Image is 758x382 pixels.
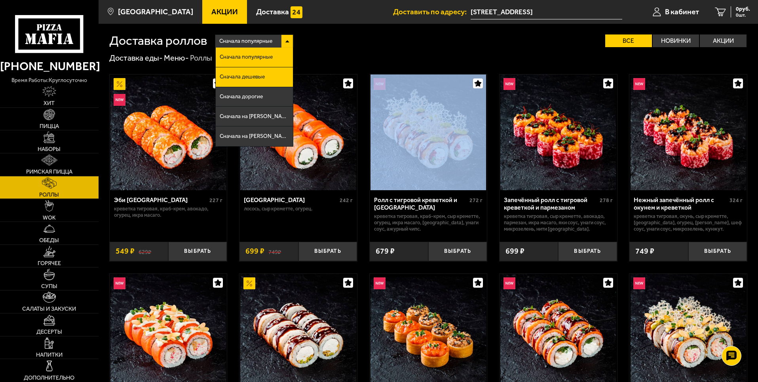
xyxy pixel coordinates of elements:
s: 629 ₽ [139,247,151,255]
img: Новинка [503,277,515,289]
img: Запечённый ролл с тигровой креветкой и пармезаном [500,74,616,190]
span: Салаты и закуски [22,306,76,311]
span: Сначала дешевые [220,74,265,80]
div: [GEOGRAPHIC_DATA] [244,196,338,204]
img: Новинка [374,277,386,289]
img: Филадельфия [240,74,356,190]
div: Эби [GEOGRAPHIC_DATA] [114,196,208,204]
span: [GEOGRAPHIC_DATA] [118,8,193,15]
span: 699 ₽ [505,247,524,255]
span: В кабинет [665,8,699,15]
span: 0 руб. [736,6,750,12]
span: Хит [44,100,55,106]
span: Пицца [40,123,59,129]
button: Выбрать [428,242,487,261]
img: Акционный [114,78,125,90]
span: Дополнительно [24,375,74,380]
a: НовинкаЗапечённый ролл с тигровой креветкой и пармезаном [500,74,617,190]
button: Выбрать [298,242,357,261]
label: Новинки [653,34,699,47]
span: Акции [211,8,238,15]
span: Доставить по адресу: [393,8,471,15]
img: Ролл с тигровой креветкой и Гуакамоле [370,74,486,190]
img: Эби Калифорния [110,74,226,190]
img: Новинка [114,277,125,289]
p: лосось, Сыр креметте, огурец. [244,206,353,212]
p: креветка тигровая, краб-крем, Сыр креметте, огурец, икра масаго, [GEOGRAPHIC_DATA], унаги соус, а... [374,213,483,232]
button: Выбрать [168,242,227,261]
p: креветка тигровая, окунь, Сыр креметте, [GEOGRAPHIC_DATA], огурец, [PERSON_NAME], шеф соус, унаги... [634,213,743,232]
span: Доставка [256,8,289,15]
div: Нежный запечённый ролл с окунем и креветкой [634,196,728,211]
a: НовинкаНежный запечённый ролл с окунем и креветкой [629,74,747,190]
span: 0 шт. [736,13,750,17]
span: Наборы [38,146,61,152]
img: Новинка [114,94,125,106]
button: Выбрать [558,242,617,261]
a: НовинкаРолл с тигровой креветкой и Гуакамоле [370,74,487,190]
div: Роллы [190,53,212,63]
span: 679 ₽ [376,247,395,255]
s: 749 ₽ [268,247,281,255]
span: 699 ₽ [245,247,264,255]
span: 272 г [469,197,483,204]
span: 242 г [340,197,353,204]
p: креветка тигровая, краб-крем, авокадо, огурец, икра масаго. [114,206,223,218]
img: Новинка [503,78,515,90]
p: креветка тигровая, Сыр креметте, авокадо, пармезан, икра масаго, яки соус, унаги соус, микрозелен... [504,213,613,232]
span: Десерты [36,329,62,334]
span: Роллы [39,192,59,197]
span: 227 г [209,197,222,204]
a: Меню- [164,53,189,63]
img: Новинка [633,277,645,289]
img: Акционный [243,277,255,289]
span: 749 ₽ [635,247,654,255]
span: Сначала на [PERSON_NAME] [220,134,289,139]
img: Новинка [374,78,386,90]
span: Сначала на [PERSON_NAME] [220,114,289,119]
span: Сначала популярные [219,34,272,49]
span: Ленинградская область, Всеволожский район, деревня Новое Девяткино, Флотская улица, 10 [471,5,622,19]
a: АкционныйНовинкаЭби Калифорния [110,74,227,190]
input: Ваш адрес доставки [471,5,622,19]
span: Сначала популярные [220,54,273,60]
span: Сначала дорогие [220,94,263,99]
span: 549 ₽ [116,247,135,255]
img: Новинка [633,78,645,90]
span: Супы [41,283,57,289]
a: АкционныйФиладельфия [239,74,357,190]
div: Ролл с тигровой креветкой и [GEOGRAPHIC_DATA] [374,196,468,211]
span: Горячее [38,260,61,266]
button: Выбрать [688,242,747,261]
img: 15daf4d41897b9f0e9f617042186c801.svg [291,6,302,18]
span: Напитки [36,352,63,357]
a: Доставка еды- [109,53,163,63]
img: Нежный запечённый ролл с окунем и креветкой [631,74,746,190]
span: 324 г [730,197,743,204]
h1: Доставка роллов [109,34,207,47]
span: 278 г [600,197,613,204]
span: Обеды [39,237,59,243]
label: Все [605,34,652,47]
label: Акции [700,34,747,47]
span: Римская пицца [26,169,72,174]
span: WOK [43,215,56,220]
div: Запечённый ролл с тигровой креветкой и пармезаном [504,196,598,211]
